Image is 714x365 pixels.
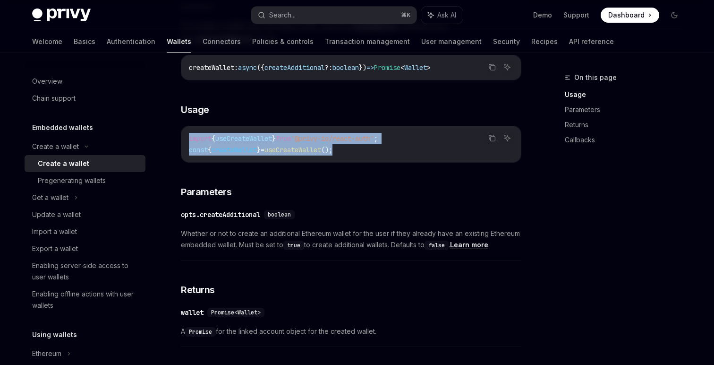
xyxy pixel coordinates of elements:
div: Create a wallet [38,158,89,169]
a: Wallets [167,30,191,53]
span: Promise<Wallet> [211,309,261,316]
span: Promise [374,63,400,72]
a: Security [493,30,520,53]
a: Basics [74,30,95,53]
span: useCreateWallet [264,146,321,154]
div: Import a wallet [32,226,77,237]
div: Chain support [32,93,76,104]
span: < [400,63,404,72]
span: { [212,134,215,143]
span: import [189,134,212,143]
span: createWallet [212,146,257,154]
span: : [234,63,238,72]
code: true [283,241,304,250]
span: boolean [268,211,291,218]
span: } [257,146,261,154]
span: } [272,134,276,143]
a: Connectors [203,30,241,53]
button: Ask AI [421,7,463,24]
code: false [425,241,449,250]
span: useCreateWallet [215,134,272,143]
a: Authentication [107,30,155,53]
span: Ask AI [437,10,456,20]
span: async [238,63,257,72]
a: Update a wallet [25,206,145,223]
a: Welcome [32,30,62,53]
a: Overview [25,73,145,90]
img: dark logo [32,9,91,22]
span: = [261,146,264,154]
h5: Embedded wallets [32,122,93,133]
button: Copy the contents from the code block [486,61,498,73]
div: Export a wallet [32,243,78,254]
a: Learn more [450,241,488,249]
div: wallet [181,308,204,317]
button: Search...⌘K [251,7,416,24]
span: Whether or not to create an additional Ethereum wallet for the user if they already have an exist... [181,228,521,251]
a: API reference [569,30,614,53]
span: ⌘ K [401,11,411,19]
a: Parameters [565,102,689,117]
a: Recipes [531,30,558,53]
span: On this page [574,72,617,83]
a: Dashboard [601,8,659,23]
span: createWallet [189,63,234,72]
div: Enabling server-side access to user wallets [32,260,140,283]
h5: Using wallets [32,329,77,340]
div: Update a wallet [32,209,81,220]
span: { [208,146,212,154]
a: Returns [565,117,689,132]
div: opts.createAdditional [181,210,260,219]
span: > [427,63,431,72]
button: Ask AI [501,61,513,73]
div: Ethereum [32,348,61,359]
a: Usage [565,87,689,102]
span: '@privy-io/react-auth' [291,134,374,143]
a: Enabling server-side access to user wallets [25,257,145,286]
div: Create a wallet [32,141,79,152]
span: Dashboard [608,10,645,20]
a: Chain support [25,90,145,107]
span: Wallet [404,63,427,72]
a: Export a wallet [25,240,145,257]
a: Enabling offline actions with user wallets [25,286,145,314]
span: ; [374,134,378,143]
span: ?: [325,63,332,72]
a: Pregenerating wallets [25,172,145,189]
div: Pregenerating wallets [38,175,106,186]
button: Copy the contents from the code block [486,132,498,144]
span: Returns [181,283,215,296]
div: Get a wallet [32,192,68,203]
span: => [366,63,374,72]
span: boolean [332,63,359,72]
a: Demo [533,10,552,20]
a: User management [421,30,482,53]
span: (); [321,146,332,154]
a: Import a wallet [25,223,145,240]
code: Promise [185,327,216,337]
span: createAdditional [264,63,325,72]
button: Toggle dark mode [667,8,682,23]
span: ({ [257,63,264,72]
div: Overview [32,76,62,87]
div: Enabling offline actions with user wallets [32,288,140,311]
span: const [189,146,208,154]
button: Ask AI [501,132,513,144]
a: Callbacks [565,132,689,148]
div: Search... [269,9,296,21]
a: Transaction management [325,30,410,53]
span: }) [359,63,366,72]
span: from [276,134,291,143]
a: Policies & controls [252,30,314,53]
span: A for the linked account object for the created wallet. [181,326,521,337]
span: Usage [181,103,209,116]
a: Create a wallet [25,155,145,172]
span: Parameters [181,185,231,199]
a: Support [563,10,589,20]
